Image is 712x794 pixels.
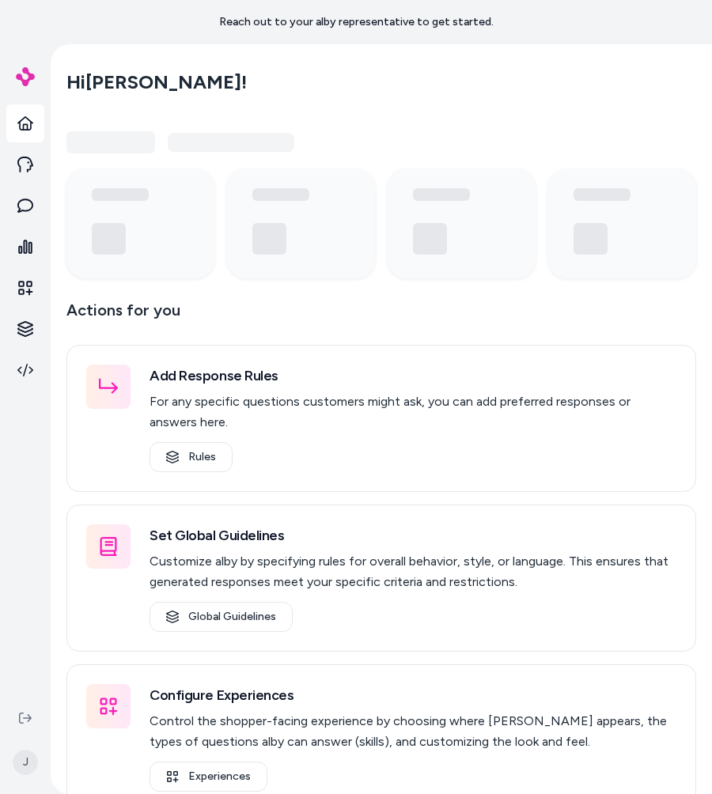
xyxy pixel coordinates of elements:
a: Rules [150,442,233,472]
button: J [9,737,41,788]
p: Actions for you [66,297,696,335]
h3: Add Response Rules [150,365,676,387]
a: Global Guidelines [150,602,293,632]
p: For any specific questions customers might ask, you can add preferred responses or answers here. [150,391,676,433]
h2: Hi [PERSON_NAME] ! [66,70,247,94]
p: Customize alby by specifying rules for overall behavior, style, or language. This ensures that ge... [150,551,676,592]
p: Control the shopper-facing experience by choosing where [PERSON_NAME] appears, the types of quest... [150,711,676,752]
p: Reach out to your alby representative to get started. [219,14,494,30]
h3: Set Global Guidelines [150,524,676,546]
span: J [13,750,38,775]
h3: Configure Experiences [150,684,676,706]
img: alby Logo [16,67,35,86]
a: Experiences [150,762,267,792]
